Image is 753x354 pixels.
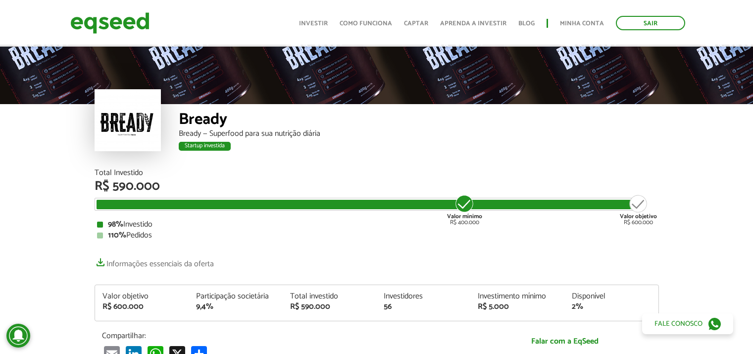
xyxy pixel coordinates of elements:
div: 56 [384,303,463,311]
div: 2% [572,303,651,311]
p: Compartilhar: [102,331,463,341]
a: Como funciona [340,20,392,27]
a: Investir [299,20,328,27]
strong: 98% [108,218,123,231]
div: R$ 600.000 [102,303,182,311]
div: Investimento mínimo [478,293,557,300]
div: Bready — Superfood para sua nutrição diária [179,130,659,138]
strong: Valor objetivo [620,212,657,221]
div: Bready [179,112,659,130]
a: Fale conosco [642,313,733,334]
div: Startup investida [179,142,231,151]
div: R$ 5.000 [478,303,557,311]
div: Total Investido [95,169,659,177]
div: 9,4% [196,303,275,311]
div: R$ 400.000 [446,194,483,226]
a: Minha conta [560,20,604,27]
a: Blog [518,20,535,27]
a: Informações essenciais da oferta [95,254,214,268]
div: R$ 600.000 [620,194,657,226]
div: Investido [97,221,656,229]
strong: 110% [108,229,126,242]
div: Total investido [290,293,369,300]
div: Valor objetivo [102,293,182,300]
img: EqSeed [70,10,150,36]
div: Participação societária [196,293,275,300]
a: Aprenda a investir [440,20,506,27]
div: Investidores [384,293,463,300]
a: Sair [616,16,685,30]
strong: Valor mínimo [447,212,482,221]
div: Pedidos [97,232,656,239]
div: R$ 590.000 [95,180,659,193]
div: Disponível [572,293,651,300]
a: Captar [404,20,428,27]
div: R$ 590.000 [290,303,369,311]
a: Falar com a EqSeed [478,331,652,352]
